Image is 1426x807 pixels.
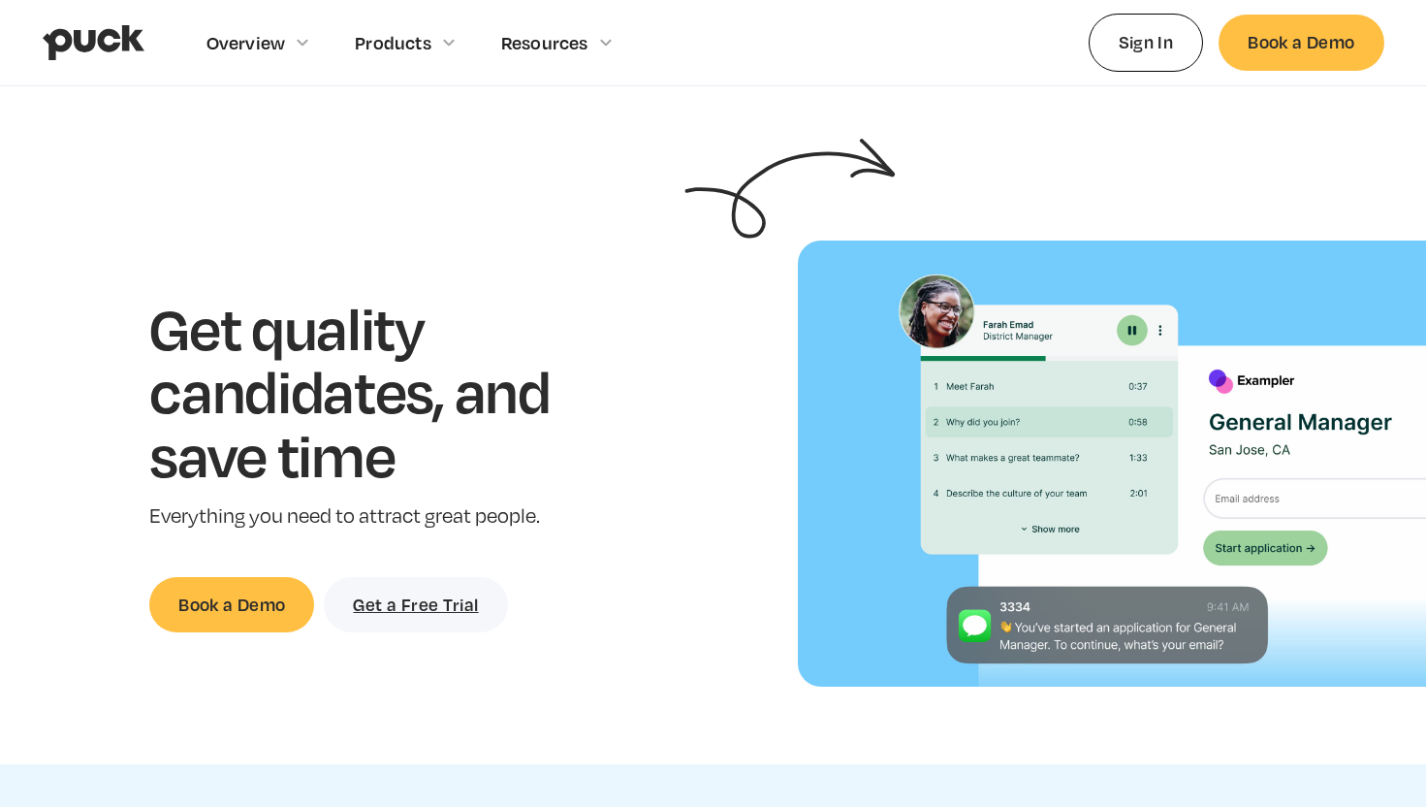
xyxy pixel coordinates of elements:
[1219,15,1383,70] a: Book a Demo
[1089,14,1204,71] a: Sign In
[355,32,431,53] div: Products
[149,577,314,632] a: Book a Demo
[324,577,507,632] a: Get a Free Trial
[149,296,610,487] h1: Get quality candidates, and save time
[149,502,610,531] p: Everything you need to attract great people.
[501,32,588,53] div: Resources
[206,32,286,53] div: Overview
